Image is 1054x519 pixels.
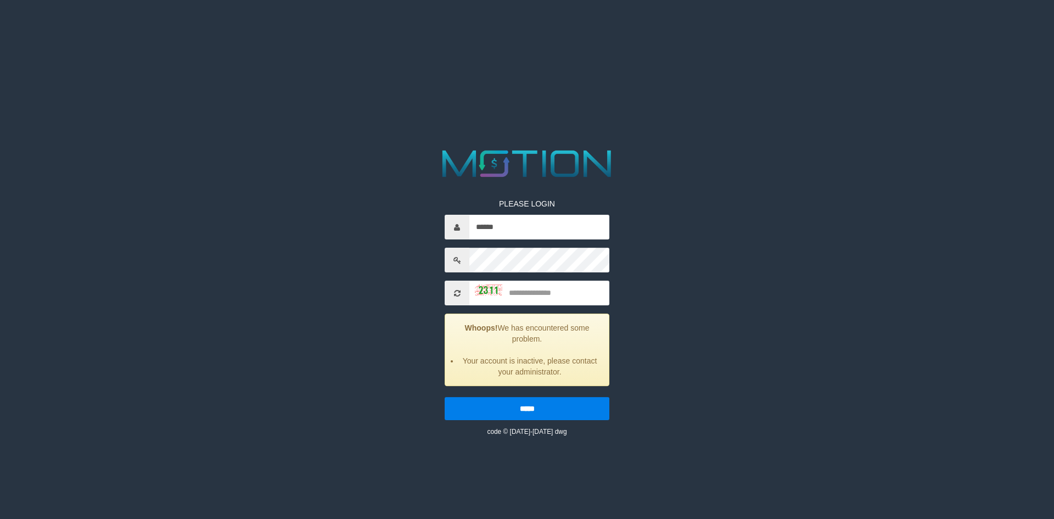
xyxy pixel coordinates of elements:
[487,428,567,436] small: code © [DATE]-[DATE] dwg
[475,284,502,295] img: captcha
[445,314,609,386] div: We has encountered some problem.
[465,323,498,332] strong: Whoops!
[445,198,609,209] p: PLEASE LOGIN
[459,355,601,377] li: Your account is inactive, please contact your administrator.
[435,146,619,182] img: MOTION_logo.png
